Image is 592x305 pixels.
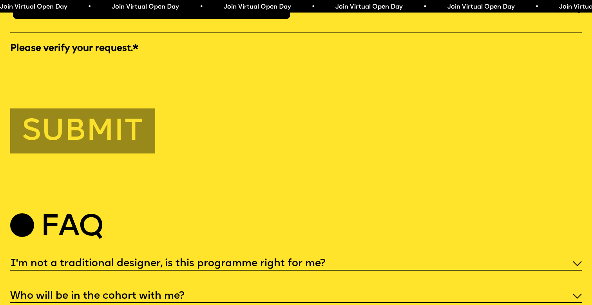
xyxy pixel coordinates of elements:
[290,4,293,10] span: •
[178,4,182,10] span: •
[514,4,517,10] span: •
[10,57,129,88] iframe: reCAPTCHA
[10,108,155,153] button: Submit
[66,4,70,10] span: •
[10,42,582,55] label: Please verify your request.
[10,292,185,300] h5: Who will be in the cohort with me?
[40,215,103,241] h2: Faq
[10,260,326,268] h5: I'm not a traditional designer, is this programme right for me?
[402,4,405,10] span: •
